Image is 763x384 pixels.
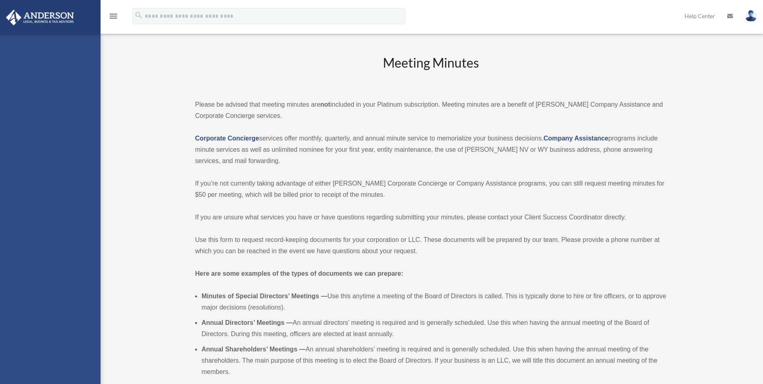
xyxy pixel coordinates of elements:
[195,99,666,122] p: Please be advised that meeting minutes are included in your Platinum subscription. Meeting minute...
[134,11,143,20] i: search
[195,212,666,223] p: If you are unsure what services you have or have questions regarding submitting your minutes, ple...
[109,14,118,21] a: menu
[202,291,666,313] li: Use this anytime a meeting of the Board of Directors is called. This is typically done to hire or...
[195,54,666,87] h2: Meeting Minutes
[202,344,666,378] li: An annual shareholders’ meeting is required and is generally scheduled. Use this when having the ...
[195,178,666,200] p: If you’re not currently taking advantage of either [PERSON_NAME] Corporate Concierge or Company A...
[250,304,281,311] em: resolutions
[4,10,76,25] img: Anderson Advisors Platinum Portal
[195,234,666,257] p: Use this form to request record-keeping documents for your corporation or LLC. These documents wi...
[202,293,327,299] b: Minutes of Special Directors’ Meetings —
[195,135,259,142] a: Corporate Concierge
[202,319,293,326] b: Annual Directors’ Meetings —
[202,317,666,340] li: An annual directors’ meeting is required and is generally scheduled. Use this when having the ann...
[195,133,666,167] p: services offer monthly, quarterly, and annual minute service to memorialize your business decisio...
[202,346,306,353] b: Annual Shareholders’ Meetings —
[109,11,118,21] i: menu
[745,10,757,22] img: User Pic
[320,101,330,108] strong: not
[543,135,608,142] a: Company Assistance
[195,270,403,277] strong: Here are some examples of the types of documents we can prepare:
